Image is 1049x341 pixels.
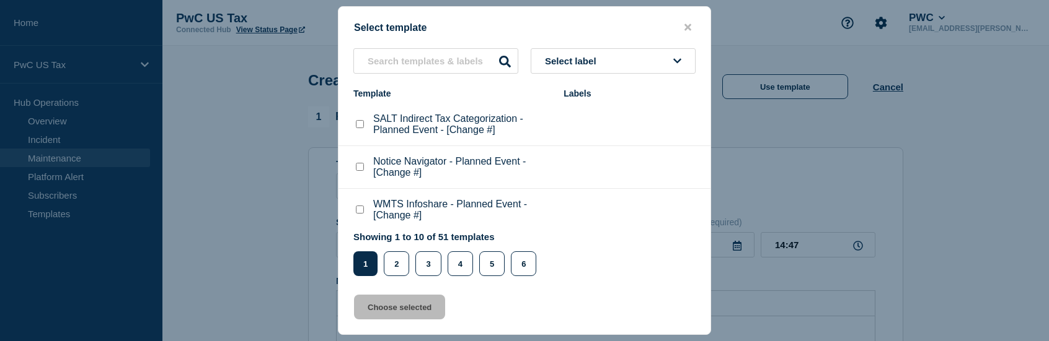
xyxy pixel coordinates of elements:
[354,295,445,319] button: Choose selected
[373,199,551,221] p: WMTS Infoshare - Planned Event - [Change #]
[564,88,696,98] div: Labels
[356,120,364,128] input: SALT Indirect Tax Categorization - Planned Event - [Change #] checkbox
[479,251,505,276] button: 5
[681,22,695,33] button: close button
[353,88,551,98] div: Template
[545,56,601,66] span: Select label
[448,251,473,276] button: 4
[384,251,409,276] button: 2
[511,251,536,276] button: 6
[353,231,542,242] p: Showing 1 to 10 of 51 templates
[356,163,364,171] input: Notice Navigator - Planned Event - [Change #] checkbox
[531,48,696,74] button: Select label
[373,113,551,136] p: SALT Indirect Tax Categorization - Planned Event - [Change #]
[356,205,364,214] input: WMTS Infoshare - Planned Event - [Change #] checkbox
[415,251,441,276] button: 3
[373,156,551,178] p: Notice Navigator - Planned Event - [Change #]
[339,22,710,33] div: Select template
[353,251,378,276] button: 1
[353,48,518,74] input: Search templates & labels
